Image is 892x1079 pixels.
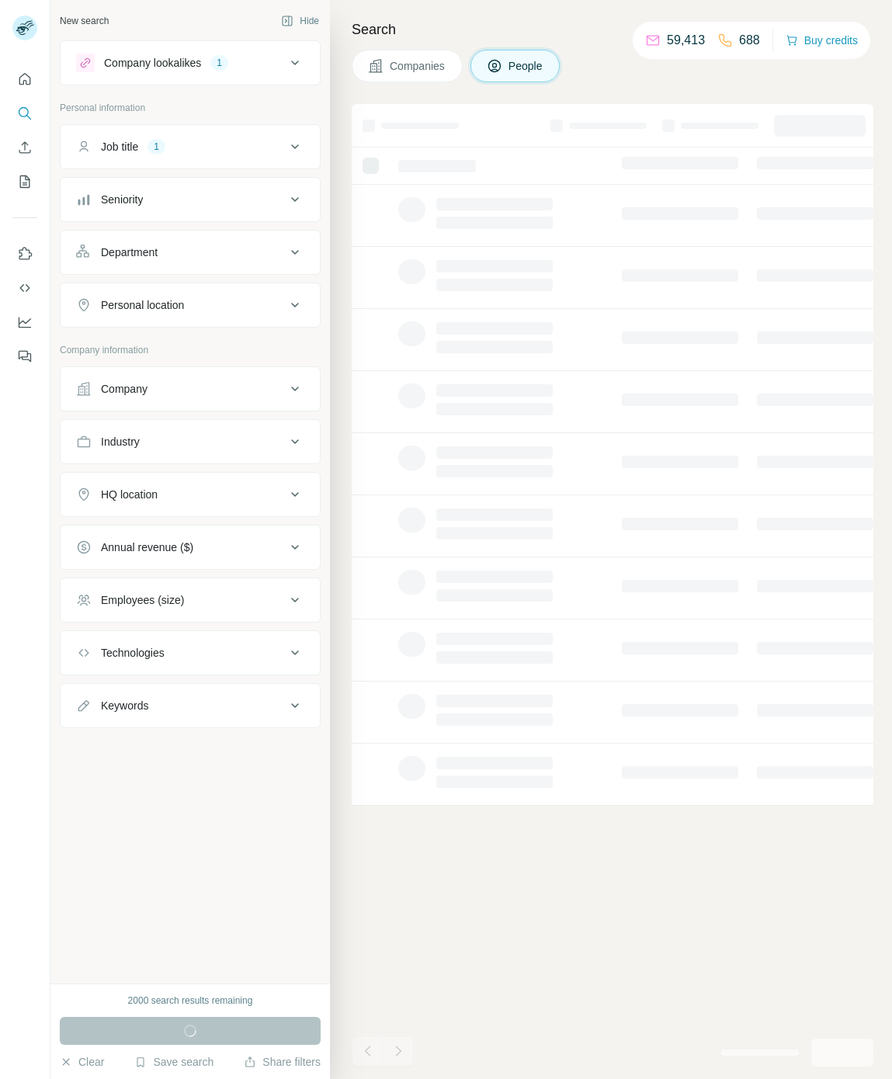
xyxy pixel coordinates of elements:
[508,58,544,74] span: People
[101,245,158,260] div: Department
[61,634,320,671] button: Technologies
[61,529,320,566] button: Annual revenue ($)
[270,9,330,33] button: Hide
[104,55,201,71] div: Company lookalikes
[101,592,184,608] div: Employees (size)
[101,539,193,555] div: Annual revenue ($)
[210,56,228,70] div: 1
[61,687,320,724] button: Keywords
[61,476,320,513] button: HQ location
[12,99,37,127] button: Search
[739,31,760,50] p: 688
[667,31,705,50] p: 59,413
[390,58,446,74] span: Companies
[12,240,37,268] button: Use Surfe on LinkedIn
[101,698,148,713] div: Keywords
[786,29,858,51] button: Buy credits
[12,134,37,161] button: Enrich CSV
[61,370,320,408] button: Company
[101,487,158,502] div: HQ location
[101,645,165,661] div: Technologies
[101,297,184,313] div: Personal location
[60,343,321,357] p: Company information
[12,342,37,370] button: Feedback
[148,140,165,154] div: 1
[128,994,253,1008] div: 2000 search results remaining
[101,434,140,449] div: Industry
[12,274,37,302] button: Use Surfe API
[101,192,143,207] div: Seniority
[61,181,320,218] button: Seniority
[61,423,320,460] button: Industry
[352,19,873,40] h4: Search
[61,286,320,324] button: Personal location
[134,1054,213,1070] button: Save search
[61,128,320,165] button: Job title1
[244,1054,321,1070] button: Share filters
[61,234,320,271] button: Department
[12,168,37,196] button: My lists
[12,65,37,93] button: Quick start
[60,14,109,28] div: New search
[61,44,320,82] button: Company lookalikes1
[101,381,148,397] div: Company
[60,101,321,115] p: Personal information
[61,581,320,619] button: Employees (size)
[101,139,138,154] div: Job title
[60,1054,104,1070] button: Clear
[12,308,37,336] button: Dashboard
